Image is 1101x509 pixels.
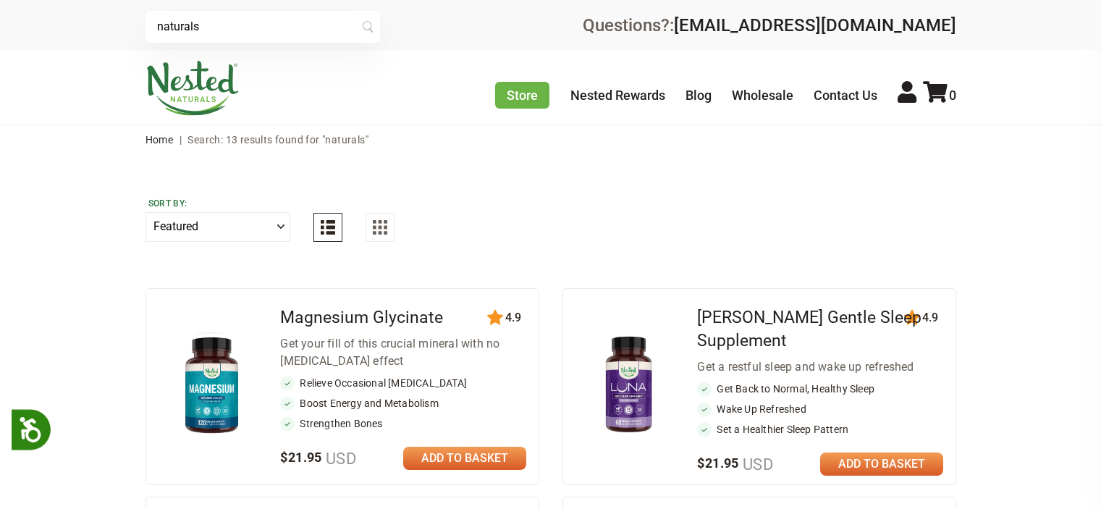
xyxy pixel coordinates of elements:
[697,382,943,396] li: Get Back to Normal, Healthy Sleep
[739,455,773,474] span: USD
[697,402,943,416] li: Wake Up Refreshed
[280,416,526,431] li: Strengthen Bones
[583,17,956,34] div: Questions?:
[145,11,380,43] input: Try "Sleeping"
[923,88,956,103] a: 0
[187,134,368,146] span: Search: 13 results found for "naturals"
[145,125,956,154] nav: breadcrumbs
[674,15,956,35] a: [EMAIL_ADDRESS][DOMAIN_NAME]
[697,455,773,471] span: $21.95
[322,450,356,468] span: USD
[176,134,185,146] span: |
[732,88,793,103] a: Wholesale
[495,82,549,109] a: Store
[586,330,671,441] img: LUNA Gentle Sleep Supplement
[686,88,712,103] a: Blog
[280,376,526,390] li: Relieve Occasional [MEDICAL_DATA]
[145,61,240,116] img: Nested Naturals
[814,88,877,103] a: Contact Us
[148,198,287,209] label: Sort by:
[570,88,665,103] a: Nested Rewards
[169,330,254,441] img: Magnesium Glycinate
[145,134,174,146] a: Home
[280,396,526,411] li: Boost Energy and Metabolism
[949,88,956,103] span: 0
[373,220,387,235] img: Grid
[280,335,526,370] div: Get your fill of this crucial mineral with no [MEDICAL_DATA] effect
[280,308,443,327] a: Magnesium Glycinate
[697,422,943,437] li: Set a Healthier Sleep Pattern
[321,220,335,235] img: List
[697,308,921,350] a: [PERSON_NAME] Gentle Sleep Supplement
[280,450,356,465] span: $21.95
[697,358,943,376] div: Get a restful sleep and wake up refreshed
